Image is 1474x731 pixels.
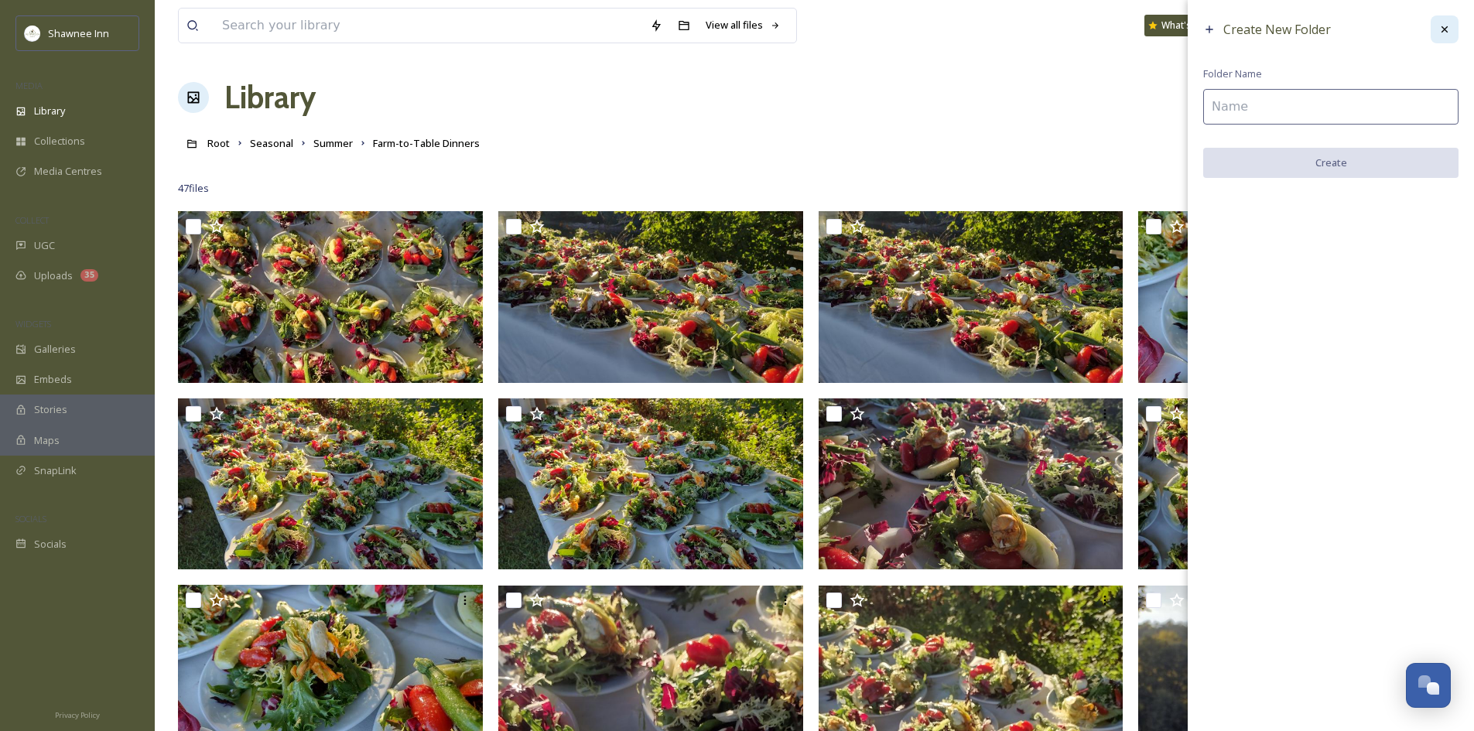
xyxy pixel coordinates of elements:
[15,214,49,226] span: COLLECT
[15,318,51,330] span: WIDGETS
[15,513,46,524] span: SOCIALS
[34,402,67,417] span: Stories
[15,80,43,91] span: MEDIA
[1138,211,1443,383] img: ext_1755975121.282502_archibaldmackenzie16@gmail.com-IMG_20250822_182857496_HDR.jpg
[313,136,353,150] span: Summer
[55,710,100,720] span: Privacy Policy
[34,268,73,283] span: Uploads
[207,136,230,150] span: Root
[34,134,85,149] span: Collections
[498,211,803,383] img: ext_1755975122.731233_archibaldmackenzie16@gmail.com-IMG_20250822_182801839_HDR.jpg
[214,9,642,43] input: Search your library
[80,269,98,282] div: 35
[55,705,100,723] a: Privacy Policy
[25,26,40,41] img: shawnee-300x300.jpg
[250,134,293,152] a: Seasonal
[498,398,803,570] img: ext_1755975120.165649_archibaldmackenzie16@gmail.com-IMG_20250822_182847491_HDR.jpg
[34,104,65,118] span: Library
[34,433,60,448] span: Maps
[1223,21,1331,38] span: Create New Folder
[34,164,102,179] span: Media Centres
[1203,67,1262,81] span: Folder Name
[34,463,77,478] span: SnapLink
[34,537,67,552] span: Socials
[34,238,55,253] span: UGC
[178,211,483,383] img: ext_1755975122.834301_archibaldmackenzie16@gmail.com-IMG_20250822_182809406_HDR.jpg
[224,74,316,121] a: Library
[1144,15,1222,36] a: What's New
[178,181,209,196] span: 47 file s
[819,211,1123,383] img: ext_1755975122.614029_archibaldmackenzie16@gmail.com-IMG_20250822_182803210_HDR.jpg
[1203,89,1459,125] input: Name
[178,398,483,570] img: ext_1755975120.884375_archibaldmackenzie16@gmail.com-IMG_20250822_182848650_HDR.jpg
[373,136,480,150] span: Farm-to-Table Dinners
[698,10,788,40] a: View all files
[34,372,72,387] span: Embeds
[34,342,76,357] span: Galleries
[1203,148,1459,178] button: Create
[207,134,230,152] a: Root
[373,134,480,152] a: Farm-to-Table Dinners
[819,398,1123,570] img: ext_1755975119.225137_archibaldmackenzie16@gmail.com-IMG_20250822_182820065_HDR.jpg
[313,134,353,152] a: Summer
[48,26,109,40] span: Shawnee Inn
[1406,663,1451,708] button: Open Chat
[250,136,293,150] span: Seasonal
[1138,398,1443,570] img: ext_1755975119.081955_archibaldmackenzie16@gmail.com-IMG_20250822_182810195_HDR.jpg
